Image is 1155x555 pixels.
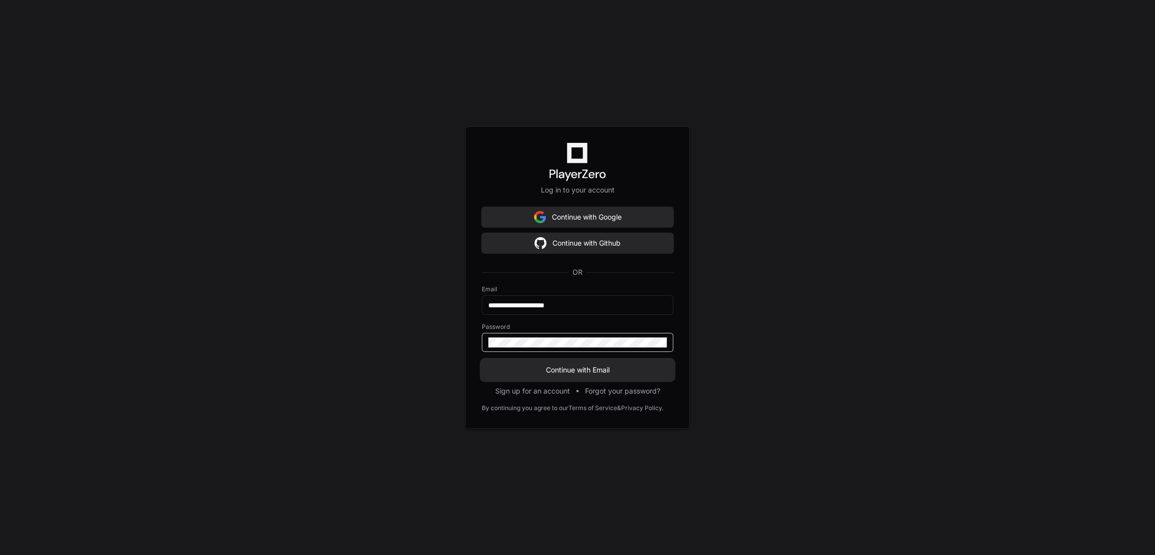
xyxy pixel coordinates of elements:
[482,365,673,375] span: Continue with Email
[482,404,568,412] div: By continuing you agree to our
[534,207,546,227] img: Sign in with google
[568,404,617,412] a: Terms of Service
[568,267,587,277] span: OR
[495,386,570,396] button: Sign up for an account
[482,185,673,195] p: Log in to your account
[482,323,673,331] label: Password
[482,207,673,227] button: Continue with Google
[482,233,673,253] button: Continue with Github
[621,404,663,412] a: Privacy Policy.
[617,404,621,412] div: &
[482,360,673,380] button: Continue with Email
[534,233,546,253] img: Sign in with google
[482,285,673,293] label: Email
[585,386,660,396] button: Forgot your password?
